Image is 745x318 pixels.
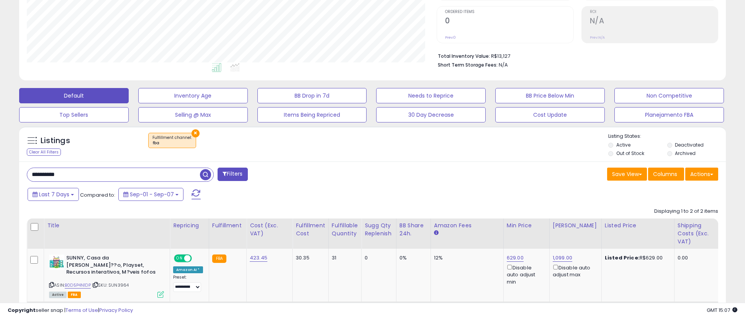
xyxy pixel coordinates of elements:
[212,222,243,230] div: Fulfillment
[332,222,358,238] div: Fulfillable Quantity
[590,10,718,14] span: ROI
[400,222,427,238] div: BB Share 24h.
[553,263,596,278] div: Disable auto adjust max
[614,107,724,122] button: Planejamento FBA
[507,254,524,262] a: 629.00
[675,142,704,148] label: Deactivated
[678,222,717,246] div: Shipping Costs (Exc. VAT)
[445,10,573,14] span: Ordered Items
[590,35,605,40] small: Prev: N/A
[707,307,737,314] span: 2025-09-15 15:07 GMT
[376,88,486,103] button: Needs to Reprice
[257,107,367,122] button: Items Being Repriced
[675,150,696,157] label: Archived
[499,61,508,68] span: N/A
[173,222,206,230] div: Repricing
[332,254,355,261] div: 31
[296,254,323,261] div: 30.35
[250,254,267,262] a: 423.45
[605,254,668,261] div: R$629.00
[218,168,247,181] button: Filters
[152,140,192,146] div: fba
[138,88,248,103] button: Inventory Age
[653,170,677,178] span: Columns
[49,254,64,270] img: 41Eyel63qaL._SL40_.jpg
[99,307,133,314] a: Privacy Policy
[438,53,490,59] b: Total Inventory Value:
[607,168,647,181] button: Save View
[212,254,226,263] small: FBA
[296,222,325,238] div: Fulfillment Cost
[365,222,393,238] div: Sugg Qty Replenish
[19,107,129,122] button: Top Sellers
[49,292,67,298] span: All listings currently available for purchase on Amazon
[605,222,671,230] div: Listed Price
[41,135,70,146] h5: Listings
[654,208,718,215] div: Displaying 1 to 2 of 2 items
[445,16,573,27] h2: 0
[8,307,133,314] div: seller snap | |
[608,133,726,140] p: Listing States:
[434,254,498,261] div: 12%
[19,88,129,103] button: Default
[553,254,572,262] a: 1,099.00
[80,191,115,199] span: Compared to:
[648,168,684,181] button: Columns
[257,88,367,103] button: BB Drop in 7d
[507,263,544,285] div: Disable auto adjust min
[65,282,91,289] a: B0D5P4N1DP
[173,275,203,292] div: Preset:
[28,188,79,201] button: Last 7 Days
[39,191,69,198] span: Last 7 Days
[152,135,192,146] span: Fulfillment channel :
[616,142,630,148] label: Active
[130,191,174,198] span: Sep-01 - Sep-07
[685,168,718,181] button: Actions
[65,307,98,314] a: Terms of Use
[605,254,640,261] b: Listed Price:
[47,222,167,230] div: Title
[138,107,248,122] button: Selling @ Max
[173,266,203,273] div: Amazon AI *
[445,35,456,40] small: Prev: 0
[66,254,159,278] b: SUNNY, Casa da [PERSON_NAME]??o, Playset, Recursos interativos, M?veis fofos
[365,254,390,261] div: 0
[8,307,36,314] strong: Copyright
[616,150,644,157] label: Out of Stock
[92,282,129,288] span: | SKU: SUN3964
[590,16,718,27] h2: N/A
[678,254,714,261] div: 0.00
[250,222,289,238] div: Cost (Exc. VAT)
[27,148,61,156] div: Clear All Filters
[434,222,500,230] div: Amazon Fees
[118,188,183,201] button: Sep-01 - Sep-07
[376,107,486,122] button: 30 Day Decrease
[434,230,439,236] small: Amazon Fees.
[175,255,184,262] span: ON
[438,62,498,68] b: Short Term Storage Fees:
[362,219,396,249] th: Please note that this number is a calculation based on your required days of coverage and your ve...
[507,222,546,230] div: Min Price
[553,222,598,230] div: [PERSON_NAME]
[495,88,605,103] button: BB Price Below Min
[68,292,81,298] span: FBA
[495,107,605,122] button: Cost Update
[191,255,203,262] span: OFF
[400,254,425,261] div: 0%
[192,129,200,137] button: ×
[438,51,712,60] li: R$13,127
[614,88,724,103] button: Non Competitive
